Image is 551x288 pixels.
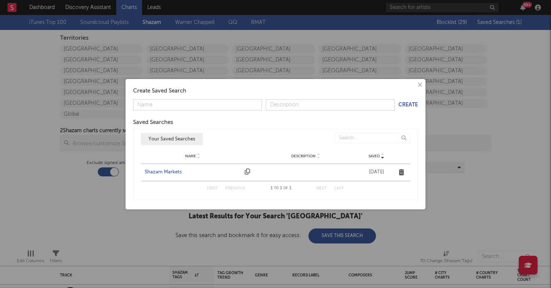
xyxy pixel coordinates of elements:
[133,87,418,96] div: Create Saved Search
[291,154,316,158] span: Description
[274,187,278,190] span: to
[334,187,344,191] button: Last
[225,187,245,191] button: Previous
[145,169,241,176] a: Shazam Markets
[398,102,418,107] button: Create
[358,169,395,176] div: [DATE]
[283,187,288,190] span: of
[368,154,380,158] span: Saved
[185,154,196,158] span: Name
[316,187,327,191] button: Next
[266,99,395,110] input: Description
[133,118,418,127] div: Saved Searches
[207,187,218,191] button: First
[133,99,262,110] input: Name
[415,81,424,89] button: ×
[260,184,301,193] div: 1 1 1
[335,133,410,143] input: Search...
[141,133,203,145] button: Your Saved Searches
